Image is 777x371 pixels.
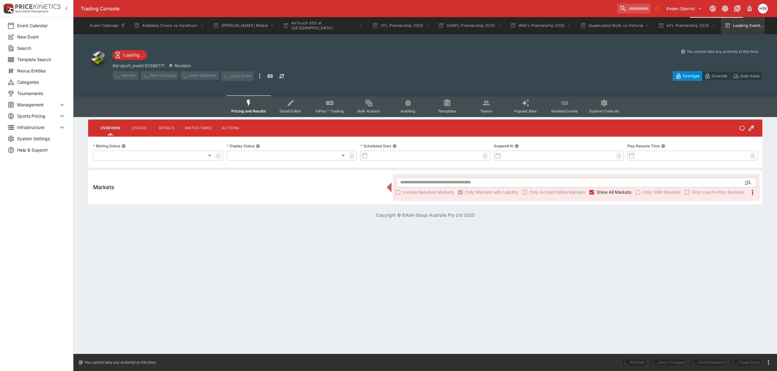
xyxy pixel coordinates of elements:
div: Trading Console [81,6,615,12]
button: Match Times [180,121,217,135]
button: Documentation [732,3,743,14]
button: Suspend At [515,144,519,148]
button: Toggle light/dark mode [719,3,731,14]
span: Help & Support [17,147,66,153]
p: Display Status [227,143,255,149]
span: Infrastructure [17,124,58,130]
img: PriceKinetics [15,4,61,9]
p: You cannot take any action(s) at this time. [687,49,759,54]
button: Open [742,177,753,188]
span: Only Active/Visible Markets [530,189,585,195]
span: Management [17,101,58,108]
span: Related Events [551,109,578,113]
button: AFL Premiership 2025 [655,17,719,34]
span: Show All Markets [597,189,631,195]
p: Overtype [683,73,699,79]
button: Overview [95,121,125,135]
p: Override [712,73,727,79]
button: Event Calendar [86,17,129,34]
p: Copy To Clipboard [113,62,165,69]
button: VFL Premiership 2025 [369,17,433,34]
button: No Bookmarks [652,4,662,13]
div: Event type filters [226,95,624,117]
span: System Controls [589,109,619,113]
button: Details [153,121,180,135]
span: Popular Bets [514,109,537,113]
p: Auto-Save [740,73,760,79]
button: Select Tenant [663,4,706,13]
p: Loading... [123,52,143,58]
span: Categories [17,79,66,85]
span: Sports Pricing [17,113,58,119]
p: Copyright © Entain Group Australia Pty Ltd 2025 [73,212,777,218]
svg: More [749,189,756,196]
span: New Event [17,34,66,40]
button: Queensland Bulls vs Victoria [577,17,654,34]
span: Auditing [400,109,415,113]
button: Display Status [256,144,260,148]
button: Harrison Walker [756,2,770,15]
h5: Markets [93,184,114,191]
span: Detail Editor [280,109,301,113]
button: Override [702,71,730,81]
span: Search [17,45,66,51]
span: Only SGM Markets [643,189,681,195]
span: Only Markets with Liability [465,189,518,195]
button: Auto-Save [730,71,762,81]
button: [PERSON_NAME] Medal [210,17,278,34]
button: Notifications [744,3,755,14]
button: Scheduled Start [392,144,397,148]
p: Play Resume Time [627,143,660,149]
button: Status [125,121,153,135]
span: System Settings [17,135,66,142]
img: PriceKinetics Logo [2,2,14,15]
span: Template Search [17,56,66,63]
span: Bulk Actions [358,109,380,113]
button: more [765,359,772,366]
button: more [256,71,263,81]
button: AirTouch 500 at [GEOGRAPHIC_DATA] [279,17,367,34]
button: Adelaide Crows vs Hawthorn [130,17,208,34]
p: Revision [174,62,191,69]
button: Connected to PK [707,3,718,14]
span: Tournaments [17,90,66,97]
p: Scheduled Start [360,143,391,149]
div: Harrison Walker [758,4,768,13]
button: Loading Event... [721,17,775,34]
span: Pricing and Results [231,109,266,113]
button: Play Resume Time [661,144,665,148]
p: Betting Status [93,143,120,149]
span: Templates [438,109,456,113]
span: Nexus Entities [17,68,66,74]
button: SANFL Premiership 2025 [435,17,505,34]
button: Betting Status [121,144,126,148]
button: Overtype [673,71,702,81]
input: search [617,4,651,13]
span: InPlay™ Trading [316,109,344,113]
img: other.png [88,49,108,68]
span: Teams [480,109,493,113]
span: Event Calendar [17,22,66,29]
span: Include Resulted Markets [403,189,454,195]
span: Only Live/In-Play Markets [692,189,744,195]
button: Actions [217,121,244,135]
img: Sportsbook Management [15,10,48,13]
p: You cannot take any action(s) at this time. [84,360,156,365]
button: WAFL Premiership 2025 [507,17,575,34]
p: Suspend At [494,143,513,149]
div: Start From [673,71,762,81]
